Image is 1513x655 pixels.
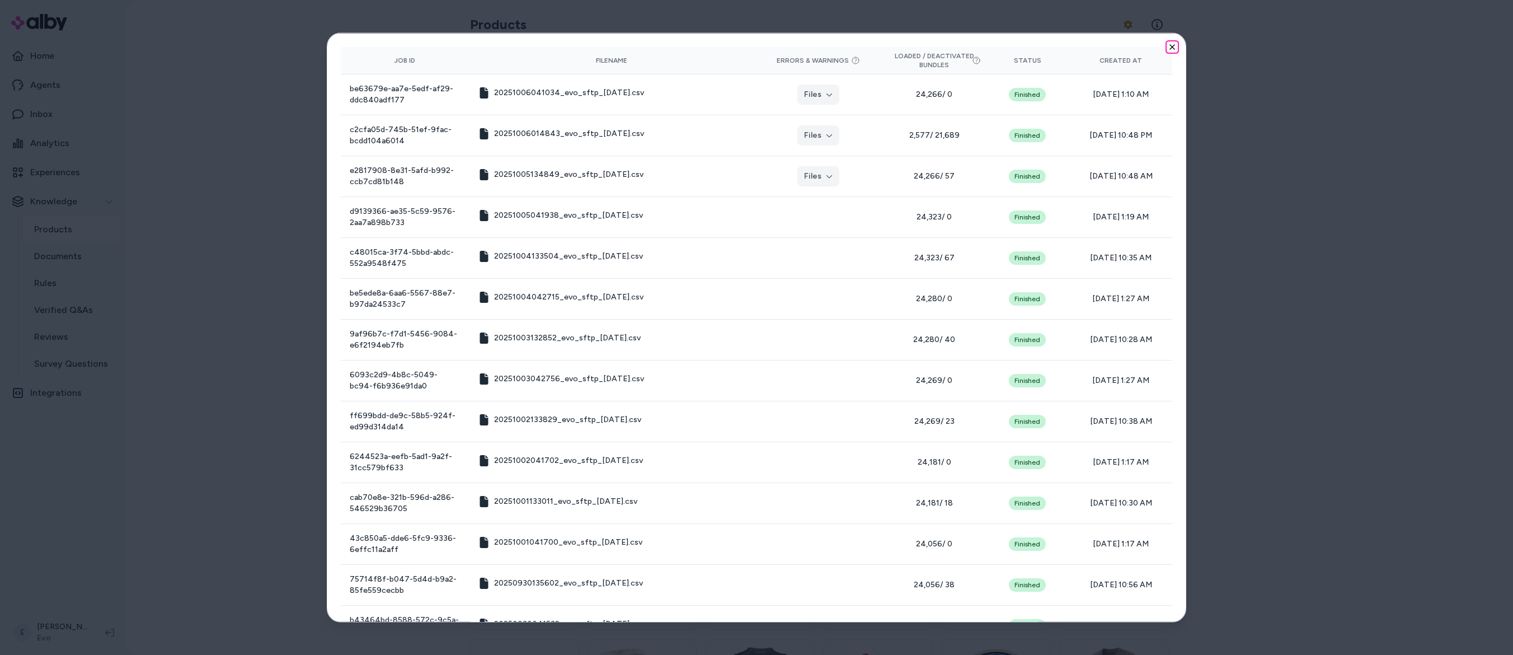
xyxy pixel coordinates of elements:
div: Finished [1009,169,1046,183]
button: Files [797,166,839,186]
span: [DATE] 10:28 AM [1078,334,1163,345]
div: Status [994,55,1060,64]
span: [DATE] 1:10 AM [1078,88,1163,100]
td: ff699bdd-de9c-58b5-924f-ed99d314da14 [341,401,469,442]
div: Finished [1009,87,1046,101]
span: 24,280 / 40 [892,334,977,345]
button: 20251006041034_evo_sftp_[DATE].csv [478,87,644,98]
span: [DATE] 1:15 AM [1078,620,1163,631]
td: b43464bd-8588-572c-9c5a-a3dfffc7bc8c [341,605,469,646]
span: [DATE] 10:48 AM [1078,170,1163,181]
span: 20251004042715_evo_sftp_[DATE].csv [494,291,643,302]
button: Loaded / Deactivated Bundles [892,51,977,69]
button: 20251004042715_evo_sftp_[DATE].csv [478,291,643,302]
span: 24,323 / 67 [892,252,977,263]
span: 20251006041034_evo_sftp_[DATE].csv [494,87,644,98]
div: Filename [478,55,746,64]
span: 20251002133829_evo_sftp_[DATE].csv [494,414,641,425]
span: 24,181 / 18 [892,497,977,508]
span: 20251001041700_evo_sftp_[DATE].csv [494,536,642,548]
span: 2,577 / 21,689 [892,129,977,141]
button: 20251005134849_evo_sftp_[DATE].csv [478,169,643,180]
span: 20250930041532_evo_sftp_[DATE].csv [494,618,643,629]
span: 24,056 / 38 [892,579,977,590]
div: Finished [1009,210,1046,223]
span: 20251004133504_evo_sftp_[DATE].csv [494,250,643,261]
button: 20251003132852_evo_sftp_[DATE].csv [478,332,641,343]
div: Finished [1009,537,1046,550]
button: 20251002133829_evo_sftp_[DATE].csv [478,414,641,425]
button: Errors & Warnings [777,55,860,64]
td: c2cfa05d-745b-51ef-9fac-bcdd104a6014 [341,115,469,156]
span: 24,056 / 0 [892,538,977,549]
span: 24,269 / 0 [892,375,977,386]
button: 20251003042756_evo_sftp_[DATE].csv [478,373,644,384]
td: be5ede8a-6aa6-5567-88e7-b97da24533c7 [341,278,469,319]
td: be63679e-aa7e-5edf-af29-ddc840adf177 [341,74,469,115]
button: Files [797,125,839,145]
span: 24,280 / 0 [892,293,977,304]
span: 24,266 / 0 [892,88,977,100]
span: 20251005134849_evo_sftp_[DATE].csv [494,169,643,180]
button: 20250930041532_evo_sftp_[DATE].csv [478,618,643,629]
span: [DATE] 10:48 PM [1078,129,1163,141]
span: 20250930135602_evo_sftp_[DATE].csv [494,577,643,588]
span: 20251001133011_evo_sftp_[DATE].csv [494,495,637,507]
td: 9af96b7c-f7d1-5456-9084-e6f2194eb7fb [341,319,469,360]
div: Finished [1009,292,1046,305]
span: 20251003042756_evo_sftp_[DATE].csv [494,373,644,384]
button: 20251005041938_evo_sftp_[DATE].csv [478,209,643,221]
button: 20251006014843_evo_sftp_[DATE].csv [478,128,644,139]
span: [DATE] 1:17 AM [1078,538,1163,549]
td: cab70e8e-321b-596d-a286-546529b36705 [341,483,469,523]
button: Files [797,84,839,104]
span: 20251005041938_evo_sftp_[DATE].csv [494,209,643,221]
td: d9139366-ae35-5c59-9576-2aa7a898b733 [341,196,469,237]
div: Finished [1009,373,1046,387]
div: Job ID [350,55,461,64]
div: Finished [1009,619,1046,632]
div: Finished [1009,414,1046,428]
td: 6244523a-eefb-5ad1-9a2f-31cc579bf633 [341,442,469,483]
div: Finished [1009,578,1046,591]
div: Finished [1009,455,1046,469]
td: 6093c2d9-4b8c-5049-bc94-f6b936e91da0 [341,360,469,401]
span: 20251003132852_evo_sftp_[DATE].csv [494,332,641,343]
span: [DATE] 10:35 AM [1078,252,1163,263]
td: 43c850a5-dde6-5fc9-9336-6effc11a2aff [341,523,469,564]
span: [DATE] 1:17 AM [1078,456,1163,467]
span: 24,052 / 0 [892,620,977,631]
div: Finished [1009,496,1046,509]
span: [DATE] 10:30 AM [1078,497,1163,508]
div: Created At [1078,55,1163,64]
span: 24,181 / 0 [892,456,977,467]
span: 20251006014843_evo_sftp_[DATE].csv [494,128,644,139]
button: 20251004133504_evo_sftp_[DATE].csv [478,250,643,261]
td: 75714f8f-b047-5d4d-b9a2-85fe559cecbb [341,564,469,605]
span: [DATE] 10:56 AM [1078,579,1163,590]
div: Finished [1009,251,1046,264]
div: Finished [1009,333,1046,346]
span: [DATE] 1:27 AM [1078,375,1163,386]
button: 20251002041702_evo_sftp_[DATE].csv [478,455,643,466]
button: 20251001133011_evo_sftp_[DATE].csv [478,495,637,507]
span: 20251002041702_evo_sftp_[DATE].csv [494,455,643,466]
span: 24,323 / 0 [892,211,977,222]
span: 24,269 / 23 [892,415,977,427]
button: 20251001041700_evo_sftp_[DATE].csv [478,536,642,548]
td: c48015ca-3f74-5bbd-abdc-552a9548f475 [341,237,469,278]
td: e2817908-8e31-5afd-b992-ccb7cd81b148 [341,156,469,196]
span: [DATE] 1:19 AM [1078,211,1163,222]
span: 24,266 / 57 [892,170,977,181]
button: 20250930135602_evo_sftp_[DATE].csv [478,577,643,588]
span: [DATE] 1:27 AM [1078,293,1163,304]
div: Finished [1009,128,1046,142]
span: [DATE] 10:38 AM [1078,415,1163,427]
